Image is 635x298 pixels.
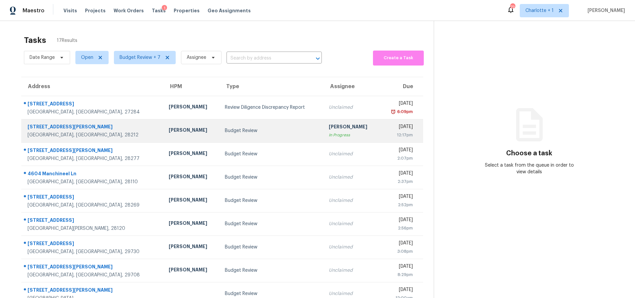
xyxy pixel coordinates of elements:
div: [DATE] [385,100,413,108]
div: 1 [162,5,167,12]
h3: Choose a task [506,150,552,157]
div: [PERSON_NAME] [169,127,215,135]
div: [STREET_ADDRESS][PERSON_NAME] [28,287,158,295]
span: Properties [174,7,200,14]
div: 12:17pm [385,132,413,138]
div: [GEOGRAPHIC_DATA], [GEOGRAPHIC_DATA], 29708 [28,272,158,278]
div: Budget Review [225,127,318,134]
div: [DATE] [385,147,413,155]
div: [GEOGRAPHIC_DATA], [GEOGRAPHIC_DATA], 28277 [28,155,158,162]
th: Due [380,77,423,96]
div: 8:29pm [385,271,413,278]
div: [STREET_ADDRESS] [28,194,158,202]
div: Budget Review [225,290,318,297]
div: 6:09pm [396,108,413,115]
span: Work Orders [114,7,144,14]
span: Open [81,54,93,61]
div: [GEOGRAPHIC_DATA], [GEOGRAPHIC_DATA], 28212 [28,132,158,138]
div: [PERSON_NAME] [169,103,215,112]
span: Budget Review + 7 [120,54,160,61]
button: Create a Task [373,51,424,66]
div: 2:37pm [385,178,413,185]
div: [PERSON_NAME] [169,266,215,275]
div: In Progress [329,132,375,138]
div: [PERSON_NAME] [329,123,375,132]
div: [PERSON_NAME] [169,243,215,251]
div: Review Diligence Discrepancy Report [225,104,318,111]
span: 17 Results [57,37,77,44]
div: [DATE] [385,286,413,295]
div: 2:56pm [385,225,413,231]
div: Unclaimed [329,197,375,204]
div: [GEOGRAPHIC_DATA], [GEOGRAPHIC_DATA], 28110 [28,179,158,185]
div: Unclaimed [329,221,375,227]
div: [STREET_ADDRESS] [28,217,158,225]
div: 3:08pm [385,248,413,255]
span: Visits [63,7,77,14]
div: 4604 Manchineel Ln [28,170,158,179]
div: Budget Review [225,151,318,157]
div: [DATE] [385,123,413,132]
div: Budget Review [225,267,318,274]
div: 72 [510,4,515,11]
div: Unclaimed [329,174,375,181]
span: Maestro [23,7,45,14]
span: Date Range [30,54,55,61]
span: Projects [85,7,106,14]
div: [STREET_ADDRESS] [28,100,158,109]
div: Unclaimed [329,151,375,157]
div: 2:52pm [385,202,413,208]
div: Budget Review [225,197,318,204]
div: [PERSON_NAME] [169,150,215,158]
div: [DATE] [385,193,413,202]
div: [STREET_ADDRESS] [28,240,158,248]
div: Budget Review [225,244,318,250]
div: 2:07pm [385,155,413,162]
h2: Tasks [24,37,46,44]
input: Search by address [227,53,303,64]
div: [GEOGRAPHIC_DATA], [GEOGRAPHIC_DATA], 29730 [28,248,158,255]
div: Select a task from the queue in order to view details [482,162,577,175]
div: [GEOGRAPHIC_DATA], [GEOGRAPHIC_DATA], 28269 [28,202,158,209]
th: Type [220,77,323,96]
span: Create a Task [376,54,420,62]
div: [PERSON_NAME] [169,197,215,205]
th: HPM [163,77,220,96]
span: Charlotte + 1 [525,7,554,14]
div: Unclaimed [329,290,375,297]
div: [PERSON_NAME] [169,220,215,228]
th: Address [21,77,163,96]
div: [GEOGRAPHIC_DATA], [GEOGRAPHIC_DATA], 27284 [28,109,158,115]
span: Geo Assignments [208,7,251,14]
div: [DATE] [385,170,413,178]
div: [GEOGRAPHIC_DATA][PERSON_NAME], 28120 [28,225,158,232]
div: Budget Review [225,221,318,227]
span: Tasks [152,8,166,13]
div: Unclaimed [329,267,375,274]
div: Unclaimed [329,244,375,250]
img: Overdue Alarm Icon [391,108,396,115]
div: [STREET_ADDRESS][PERSON_NAME] [28,147,158,155]
div: [STREET_ADDRESS][PERSON_NAME] [28,123,158,132]
div: [DATE] [385,240,413,248]
div: [STREET_ADDRESS][PERSON_NAME] [28,263,158,272]
div: Unclaimed [329,104,375,111]
span: [PERSON_NAME] [585,7,625,14]
div: [DATE] [385,217,413,225]
div: [DATE] [385,263,413,271]
div: [PERSON_NAME] [169,173,215,182]
th: Assignee [323,77,380,96]
button: Open [313,54,322,63]
span: Assignee [187,54,206,61]
div: Budget Review [225,174,318,181]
